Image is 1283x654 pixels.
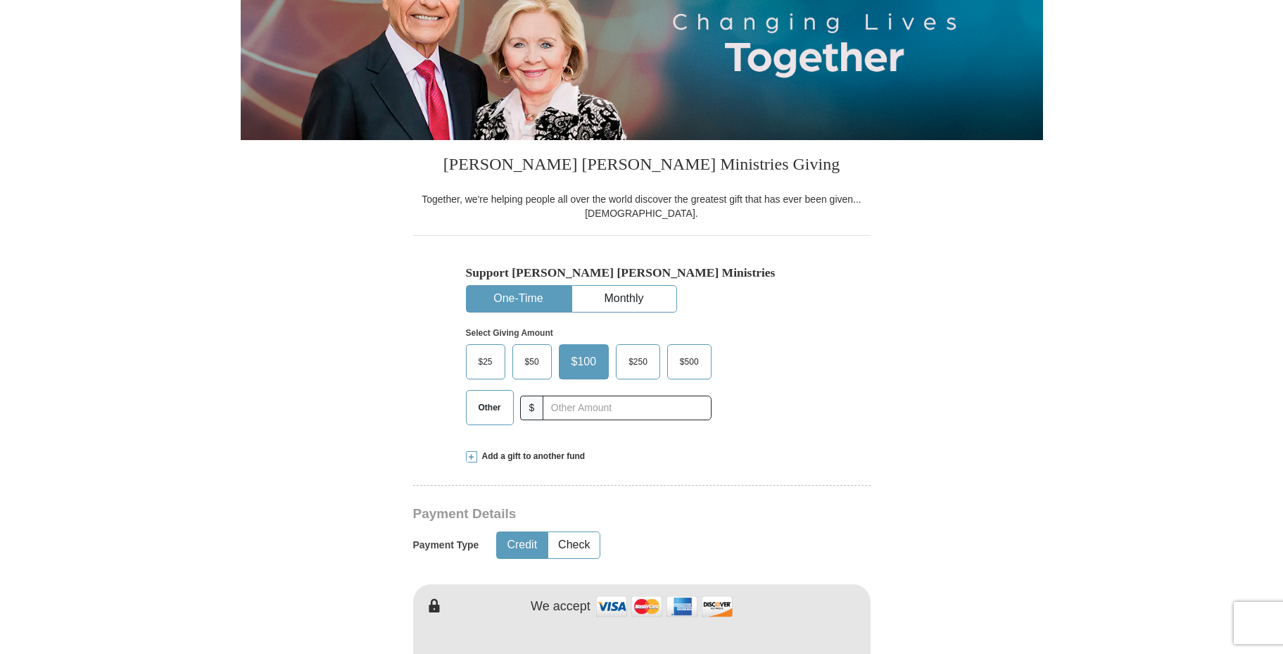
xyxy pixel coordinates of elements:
[518,351,546,372] span: $50
[543,396,711,420] input: Other Amount
[477,451,586,463] span: Add a gift to another fund
[594,591,735,622] img: credit cards accepted
[413,506,772,522] h3: Payment Details
[621,351,655,372] span: $250
[497,532,547,558] button: Credit
[548,532,600,558] button: Check
[413,192,871,220] div: Together, we're helping people all over the world discover the greatest gift that has ever been g...
[472,351,500,372] span: $25
[413,140,871,192] h3: [PERSON_NAME] [PERSON_NAME] Ministries Giving
[520,396,544,420] span: $
[531,599,590,615] h4: We accept
[466,328,553,338] strong: Select Giving Amount
[564,351,604,372] span: $100
[413,539,479,551] h5: Payment Type
[673,351,706,372] span: $500
[467,286,571,312] button: One-Time
[572,286,676,312] button: Monthly
[466,265,818,280] h5: Support [PERSON_NAME] [PERSON_NAME] Ministries
[472,397,508,418] span: Other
